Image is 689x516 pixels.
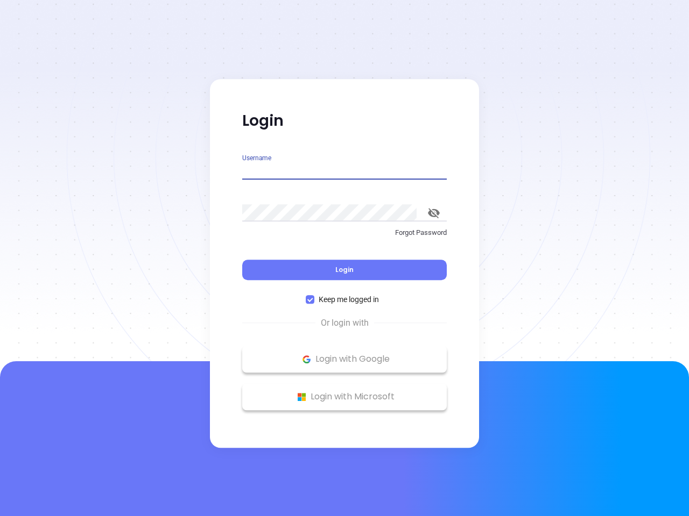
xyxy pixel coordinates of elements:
[248,389,441,405] p: Login with Microsoft
[242,346,447,372] button: Google Logo Login with Google
[242,383,447,410] button: Microsoft Logo Login with Microsoft
[242,111,447,131] p: Login
[242,227,447,238] p: Forgot Password
[315,317,374,329] span: Or login with
[421,200,447,226] button: toggle password visibility
[295,390,308,404] img: Microsoft Logo
[314,293,383,305] span: Keep me logged in
[300,353,313,366] img: Google Logo
[248,351,441,367] p: Login with Google
[242,227,447,247] a: Forgot Password
[335,265,354,274] span: Login
[242,260,447,280] button: Login
[242,155,271,161] label: Username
